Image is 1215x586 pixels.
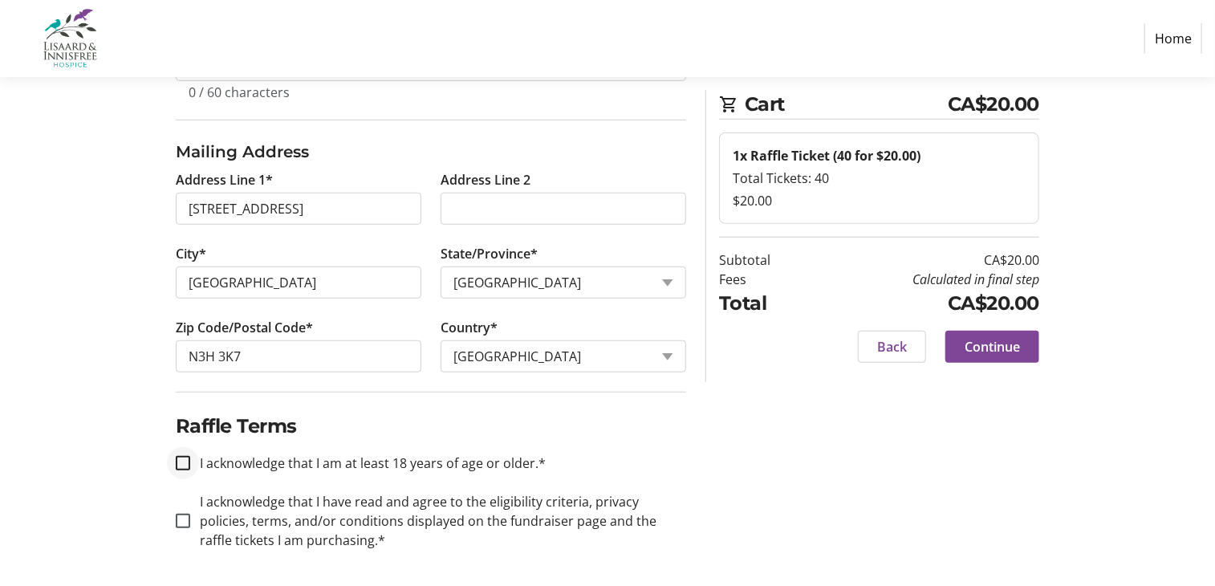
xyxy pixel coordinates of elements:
[733,147,920,165] strong: 1x Raffle Ticket (40 for $20.00)
[176,170,273,189] label: Address Line 1*
[811,250,1039,270] td: CA$20.00
[965,337,1020,356] span: Continue
[176,244,206,263] label: City*
[441,170,530,189] label: Address Line 2
[733,169,1026,188] div: Total Tickets: 40
[945,331,1039,363] button: Continue
[190,492,686,550] label: I acknowledge that I have read and agree to the eligibility criteria, privacy policies, terms, an...
[719,289,811,318] td: Total
[719,250,811,270] td: Subtotal
[858,331,926,363] button: Back
[877,337,907,356] span: Back
[745,90,948,119] span: Cart
[719,270,811,289] td: Fees
[176,140,686,164] h3: Mailing Address
[948,90,1039,119] span: CA$20.00
[189,83,290,101] tr-character-limit: 0 / 60 characters
[176,193,421,225] input: Address
[176,267,421,299] input: City
[176,340,421,372] input: Zip or Postal Code
[811,289,1039,318] td: CA$20.00
[176,412,686,441] h2: Raffle Terms
[811,270,1039,289] td: Calculated in final step
[441,318,498,337] label: Country*
[1144,23,1202,54] a: Home
[13,6,127,71] img: Lisaard & Innisfree Hospice's Logo
[441,244,538,263] label: State/Province*
[733,191,1026,210] div: $20.00
[190,454,546,473] label: I acknowledge that I am at least 18 years of age or older.*
[176,318,313,337] label: Zip Code/Postal Code*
